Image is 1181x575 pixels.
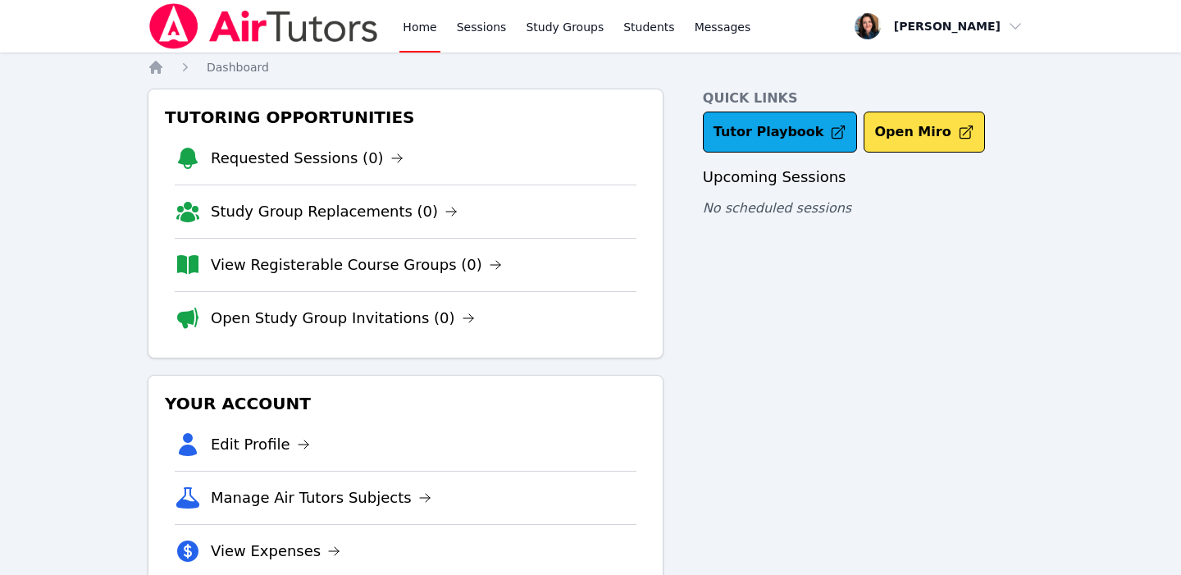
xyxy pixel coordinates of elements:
img: Air Tutors [148,3,380,49]
a: Dashboard [207,59,269,75]
a: Study Group Replacements (0) [211,200,458,223]
button: Open Miro [864,112,984,153]
h3: Upcoming Sessions [703,166,1033,189]
h3: Tutoring Opportunities [162,103,650,132]
a: Open Study Group Invitations (0) [211,307,475,330]
span: Messages [695,19,751,35]
a: View Registerable Course Groups (0) [211,253,502,276]
h3: Your Account [162,389,650,418]
a: Edit Profile [211,433,310,456]
a: View Expenses [211,540,340,563]
nav: Breadcrumb [148,59,1033,75]
a: Tutor Playbook [703,112,858,153]
a: Requested Sessions (0) [211,147,404,170]
span: Dashboard [207,61,269,74]
a: Manage Air Tutors Subjects [211,486,431,509]
span: No scheduled sessions [703,200,851,216]
h4: Quick Links [703,89,1033,108]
